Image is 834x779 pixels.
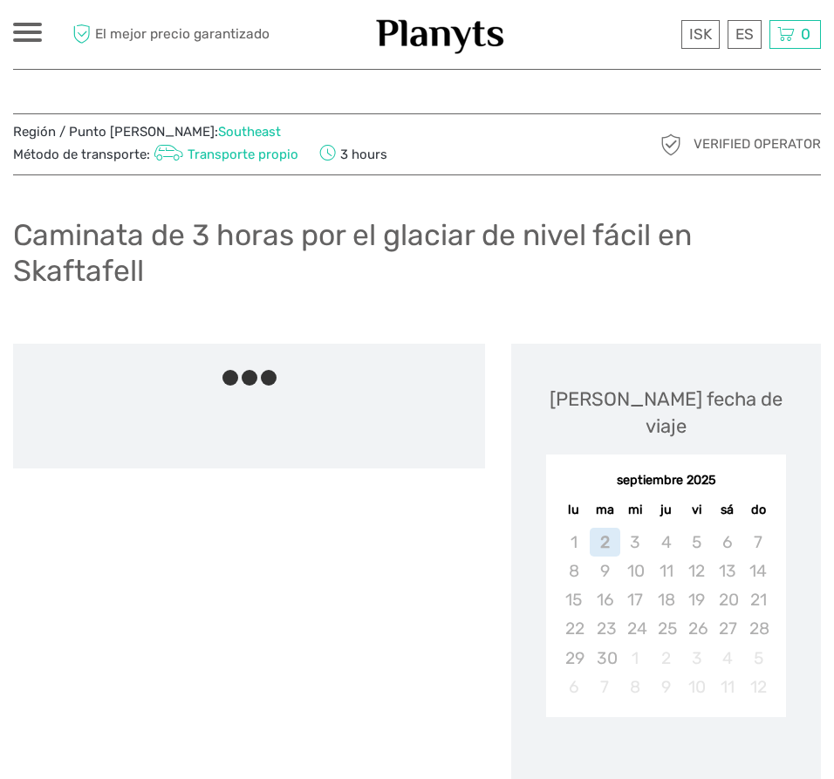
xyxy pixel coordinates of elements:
[558,557,589,585] div: Not available lunes, 8 de septiembre de 2025
[590,585,620,614] div: Not available martes, 16 de septiembre de 2025
[558,528,589,557] div: Not available lunes, 1 de septiembre de 2025
[590,614,620,643] div: Not available martes, 23 de septiembre de 2025
[681,614,712,643] div: Not available viernes, 26 de septiembre de 2025
[712,673,742,701] div: Not available sábado, 11 de octubre de 2025
[742,557,773,585] div: Not available domingo, 14 de septiembre de 2025
[657,131,685,159] img: verified_operator_grey_128.png
[558,644,589,673] div: Not available lunes, 29 de septiembre de 2025
[651,673,681,701] div: Not available jueves, 9 de octubre de 2025
[651,528,681,557] div: Not available jueves, 4 de septiembre de 2025
[742,644,773,673] div: Not available domingo, 5 de octubre de 2025
[590,673,620,701] div: Not available martes, 7 de octubre de 2025
[68,20,270,49] span: El mejor precio garantizado
[620,585,651,614] div: Not available miércoles, 17 de septiembre de 2025
[590,557,620,585] div: Not available martes, 9 de septiembre de 2025
[681,528,712,557] div: Not available viernes, 5 de septiembre de 2025
[218,124,281,140] a: Southeast
[529,386,803,441] div: [PERSON_NAME] fecha de viaje
[689,25,712,43] span: ISK
[620,498,651,522] div: mi
[660,762,672,774] div: Loading...
[712,644,742,673] div: Not available sábado, 4 de octubre de 2025
[13,123,281,141] span: Región / Punto [PERSON_NAME]:
[620,644,651,673] div: Not available miércoles, 1 de octubre de 2025
[620,528,651,557] div: Not available miércoles, 3 de septiembre de 2025
[558,614,589,643] div: Not available lunes, 22 de septiembre de 2025
[681,673,712,701] div: Not available viernes, 10 de octubre de 2025
[620,614,651,643] div: Not available miércoles, 24 de septiembre de 2025
[798,25,813,43] span: 0
[712,557,742,585] div: Not available sábado, 13 de septiembre de 2025
[590,644,620,673] div: Not available martes, 30 de septiembre de 2025
[13,217,821,288] h1: Caminata de 3 horas por el glaciar de nivel fácil en Skaftafell
[681,585,712,614] div: Not available viernes, 19 de septiembre de 2025
[651,557,681,585] div: Not available jueves, 11 de septiembre de 2025
[712,498,742,522] div: sá
[694,135,821,154] span: Verified Operator
[558,673,589,701] div: Not available lunes, 6 de octubre de 2025
[546,472,786,490] div: septiembre 2025
[742,498,773,522] div: do
[651,644,681,673] div: Not available jueves, 2 de octubre de 2025
[150,147,298,162] a: Transporte propio
[551,528,780,701] div: month 2025-09
[742,585,773,614] div: Not available domingo, 21 de septiembre de 2025
[558,585,589,614] div: Not available lunes, 15 de septiembre de 2025
[590,528,620,557] div: Not available martes, 2 de septiembre de 2025
[681,498,712,522] div: vi
[374,13,507,56] img: 1453-555b4ac7-172b-4ae9-927d-298d0724a4f4_logo_small.jpg
[558,498,589,522] div: lu
[590,498,620,522] div: ma
[651,614,681,643] div: Not available jueves, 25 de septiembre de 2025
[319,141,387,166] span: 3 hours
[742,528,773,557] div: Not available domingo, 7 de septiembre de 2025
[712,528,742,557] div: Not available sábado, 6 de septiembre de 2025
[742,673,773,701] div: Not available domingo, 12 de octubre de 2025
[651,585,681,614] div: Not available jueves, 18 de septiembre de 2025
[728,20,762,49] div: ES
[651,498,681,522] div: ju
[712,585,742,614] div: Not available sábado, 20 de septiembre de 2025
[13,141,298,166] span: Método de transporte:
[742,614,773,643] div: Not available domingo, 28 de septiembre de 2025
[681,557,712,585] div: Not available viernes, 12 de septiembre de 2025
[681,644,712,673] div: Not available viernes, 3 de octubre de 2025
[712,614,742,643] div: Not available sábado, 27 de septiembre de 2025
[620,673,651,701] div: Not available miércoles, 8 de octubre de 2025
[620,557,651,585] div: Not available miércoles, 10 de septiembre de 2025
